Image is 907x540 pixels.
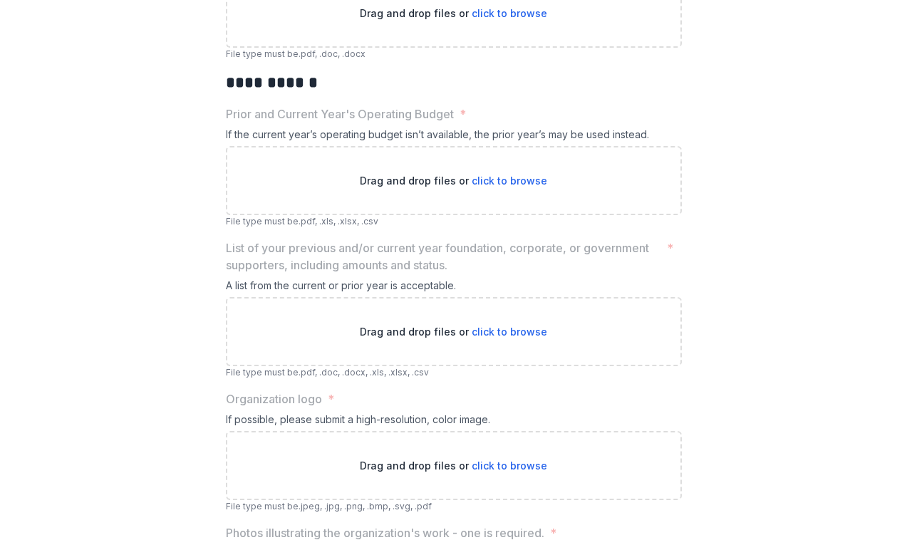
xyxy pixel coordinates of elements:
div: If the current year’s operating budget isn’t available, the prior year’s may be used instead. [226,128,682,146]
p: Drag and drop files or [360,458,547,473]
p: List of your previous and/or current year foundation, corporate, or government supporters, includ... [226,239,661,274]
p: File type must be .jpeg, .jpg, .png, .bmp, .svg, .pdf [226,500,682,513]
p: Drag and drop files or [360,173,547,188]
span: click to browse [472,459,547,472]
p: File type must be .pdf, .doc, .docx, .xls, .xlsx, .csv [226,366,682,379]
span: click to browse [472,7,547,19]
p: Prior and Current Year's Operating Budget [226,105,454,123]
p: File type must be .pdf, .doc, .docx [226,48,682,61]
p: Organization logo [226,390,322,407]
p: Drag and drop files or [360,6,547,21]
p: Drag and drop files or [360,324,547,339]
span: click to browse [472,175,547,187]
div: A list from the current or prior year is acceptable. [226,279,682,297]
p: File type must be .pdf, .xls, .xlsx, .csv [226,215,682,228]
div: If possible, please submit a high-resolution, color image. [226,413,682,431]
span: click to browse [472,326,547,338]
